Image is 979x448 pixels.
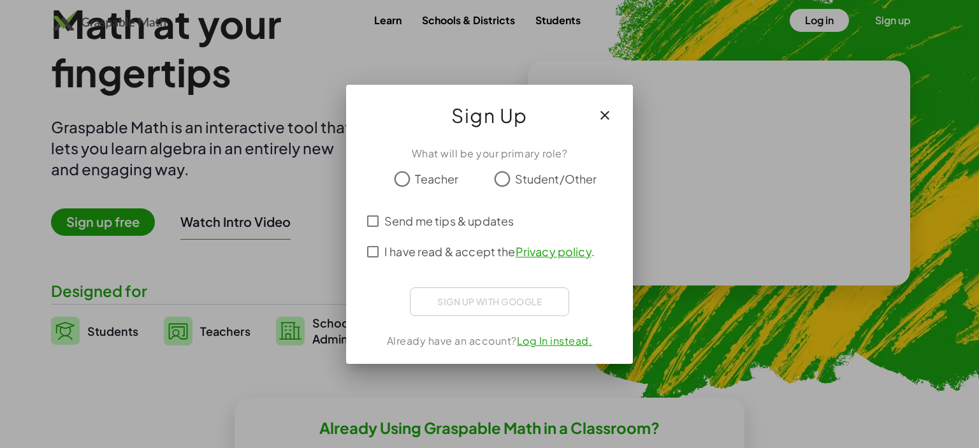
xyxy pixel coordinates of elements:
div: Already have an account? [361,333,618,349]
a: Log In instead. [517,334,593,347]
span: Send me tips & updates [384,212,514,229]
div: What will be your primary role? [361,146,618,161]
span: Sign Up [451,100,528,131]
span: I have read & accept the . [384,243,595,260]
span: Teacher [415,170,458,187]
span: Student/Other [515,170,597,187]
a: Privacy policy [516,244,591,259]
